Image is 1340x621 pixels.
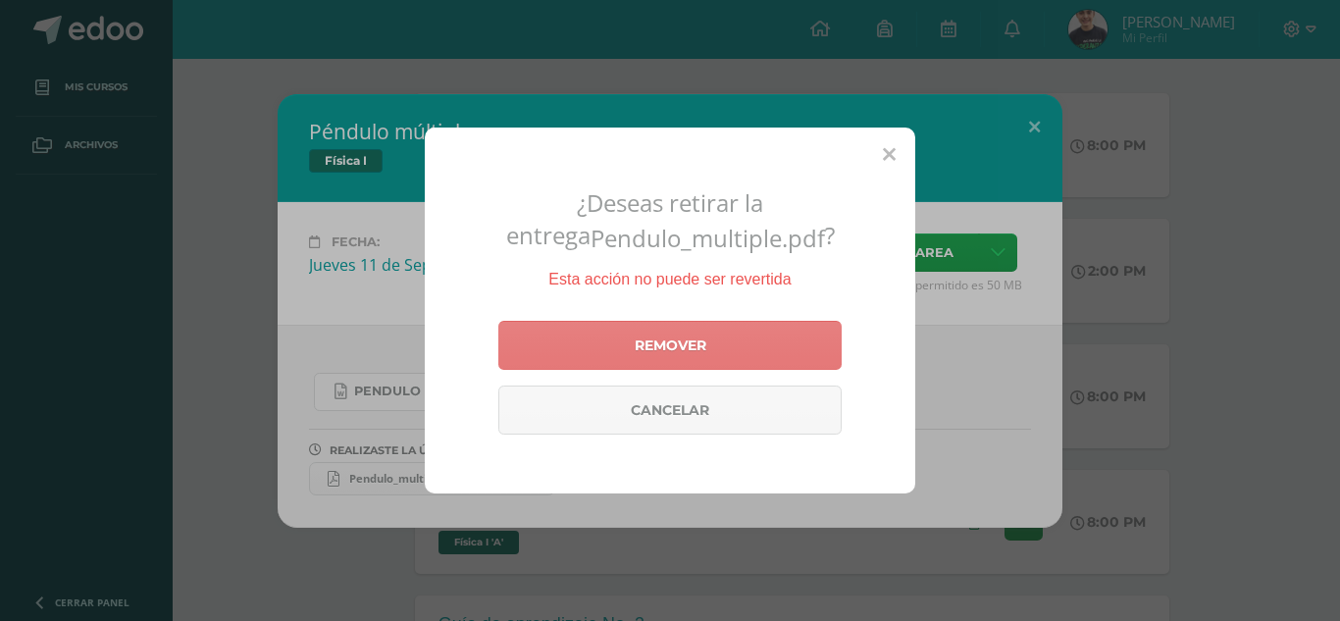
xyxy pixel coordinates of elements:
[883,142,896,166] span: Close (Esc)
[498,386,842,435] a: Cancelar
[591,222,825,254] span: Pendulo_multiple.pdf
[448,186,892,254] h2: ¿Deseas retirar la entrega ?
[548,271,791,287] span: Esta acción no puede ser revertida
[498,321,842,370] a: Remover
